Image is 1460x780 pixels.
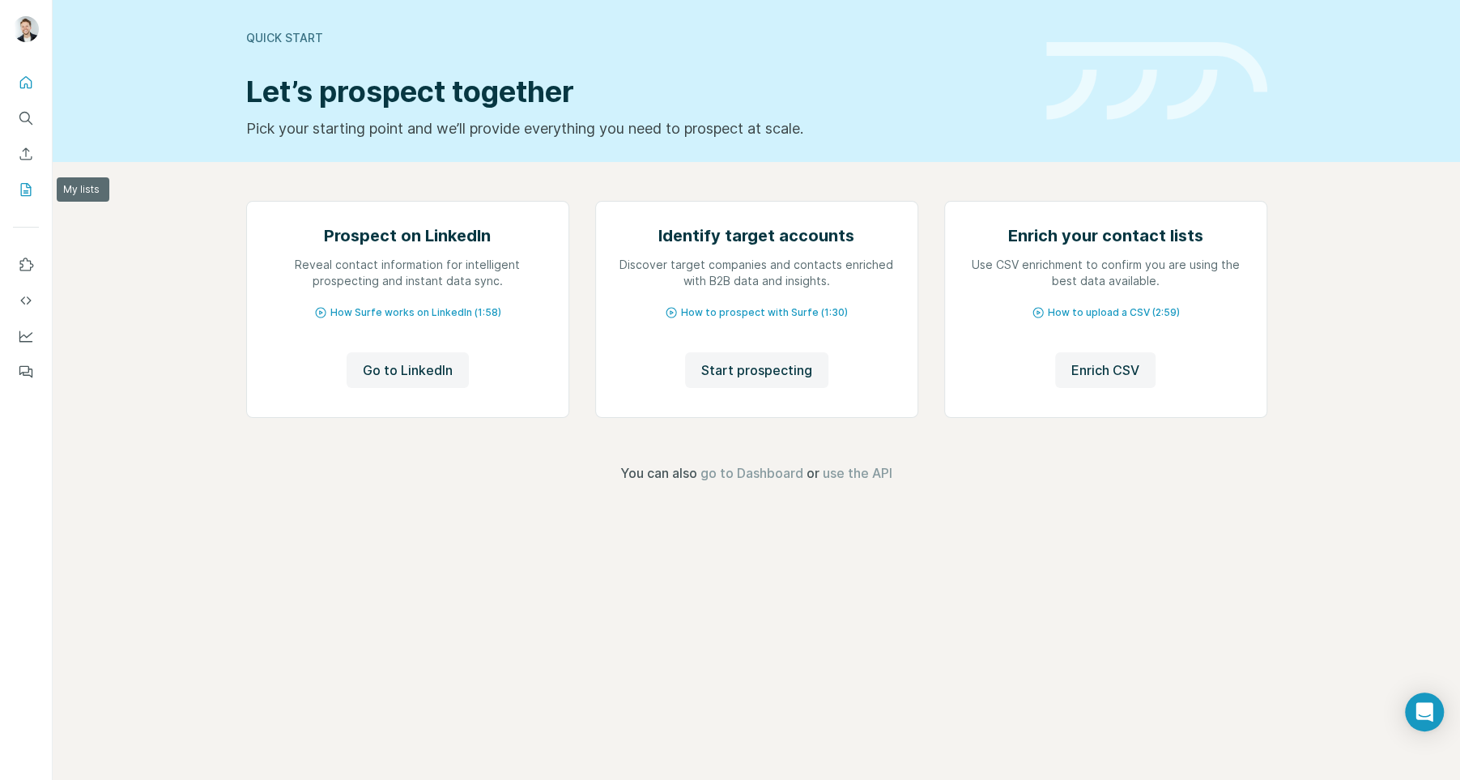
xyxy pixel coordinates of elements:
[612,257,901,289] p: Discover target companies and contacts enriched with B2B data and insights.
[701,360,812,380] span: Start prospecting
[13,139,39,168] button: Enrich CSV
[330,305,501,320] span: How Surfe works on LinkedIn (1:58)
[13,286,39,315] button: Use Surfe API
[1405,693,1444,731] div: Open Intercom Messenger
[1055,352,1156,388] button: Enrich CSV
[324,224,491,247] h2: Prospect on LinkedIn
[246,30,1027,46] div: Quick start
[700,463,803,483] button: go to Dashboard
[681,305,848,320] span: How to prospect with Surfe (1:30)
[13,250,39,279] button: Use Surfe on LinkedIn
[658,224,854,247] h2: Identify target accounts
[13,175,39,204] button: My lists
[1008,224,1203,247] h2: Enrich your contact lists
[347,352,469,388] button: Go to LinkedIn
[823,463,892,483] button: use the API
[685,352,828,388] button: Start prospecting
[246,75,1027,108] h1: Let’s prospect together
[246,117,1027,140] p: Pick your starting point and we’ll provide everything you need to prospect at scale.
[13,357,39,386] button: Feedback
[1046,42,1267,121] img: banner
[1071,360,1139,380] span: Enrich CSV
[807,463,819,483] span: or
[620,463,697,483] span: You can also
[961,257,1250,289] p: Use CSV enrichment to confirm you are using the best data available.
[13,104,39,133] button: Search
[263,257,552,289] p: Reveal contact information for intelligent prospecting and instant data sync.
[13,322,39,351] button: Dashboard
[13,16,39,42] img: Avatar
[13,68,39,97] button: Quick start
[1048,305,1180,320] span: How to upload a CSV (2:59)
[363,360,453,380] span: Go to LinkedIn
